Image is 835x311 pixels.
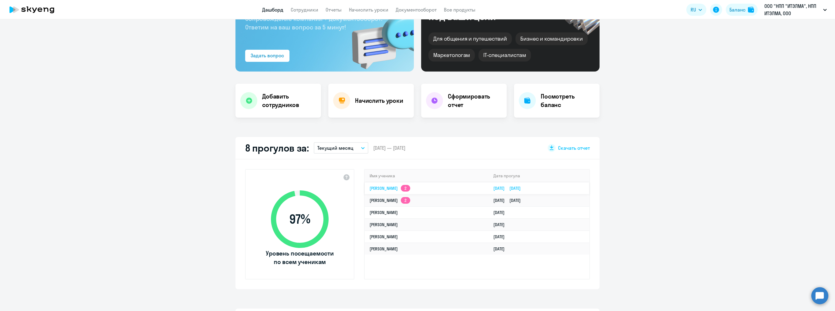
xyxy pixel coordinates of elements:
[558,145,590,151] span: Скачать отчет
[691,6,696,13] span: RU
[265,249,335,266] span: Уровень посещаемости по всем ученикам
[729,6,745,13] div: Баланс
[748,7,754,13] img: balance
[493,186,526,191] a: [DATE][DATE]
[370,234,398,239] a: [PERSON_NAME]
[291,7,318,13] a: Сотрудники
[493,234,509,239] a: [DATE]
[764,2,821,17] p: ООО "НПП "ИТЭЛМА", НПП ИТЭЛМА, ООО
[245,50,289,62] button: Задать вопрос
[370,198,410,203] a: [PERSON_NAME]2
[428,32,512,45] div: Для общения и путешествий
[493,198,526,203] a: [DATE][DATE]
[428,49,475,62] div: Маркетологам
[245,142,309,154] h2: 8 прогулов за:
[262,92,316,109] h4: Добавить сотрудников
[516,32,588,45] div: Бизнес и командировки
[349,7,388,13] a: Начислить уроки
[444,7,475,13] a: Все продукты
[478,49,531,62] div: IT-специалистам
[370,210,398,215] a: [PERSON_NAME]
[401,197,410,204] app-skyeng-badge: 2
[326,7,342,13] a: Отчеты
[262,7,283,13] a: Дашборд
[493,210,509,215] a: [DATE]
[265,212,335,226] span: 97 %
[370,222,398,227] a: [PERSON_NAME]
[686,4,706,16] button: RU
[314,142,368,154] button: Текущий месяц
[365,170,488,182] th: Имя ученика
[493,222,509,227] a: [DATE]
[428,1,532,22] div: Курсы английского под ваши цели
[401,185,410,192] app-skyeng-badge: 2
[370,246,398,252] a: [PERSON_NAME]
[541,92,595,109] h4: Посмотреть баланс
[396,7,437,13] a: Документооборот
[317,144,353,152] p: Текущий месяц
[370,186,410,191] a: [PERSON_NAME]2
[355,96,403,105] h4: Начислить уроки
[373,145,405,151] span: [DATE] — [DATE]
[448,92,502,109] h4: Сформировать отчет
[761,2,830,17] button: ООО "НПП "ИТЭЛМА", НПП ИТЭЛМА, ООО
[343,3,414,72] img: bg-img
[251,52,284,59] div: Задать вопрос
[488,170,589,182] th: Дата прогула
[726,4,758,16] button: Балансbalance
[493,246,509,252] a: [DATE]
